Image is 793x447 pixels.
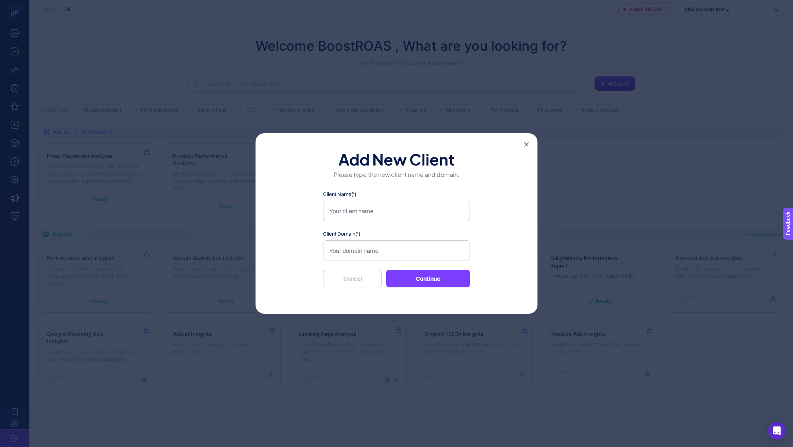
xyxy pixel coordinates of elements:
label: Client Name(*) [323,190,470,198]
div: Open Intercom Messenger [768,422,786,440]
input: Your domain name [323,240,470,261]
h1: Add New Client [279,151,514,166]
p: Please type the new client name and domain. [279,170,514,179]
input: Your client name [323,201,470,221]
button: Continue [386,270,470,287]
label: Client Domain(*) [323,230,470,237]
button: Cancel [323,270,382,287]
span: Feedback [4,2,28,8]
